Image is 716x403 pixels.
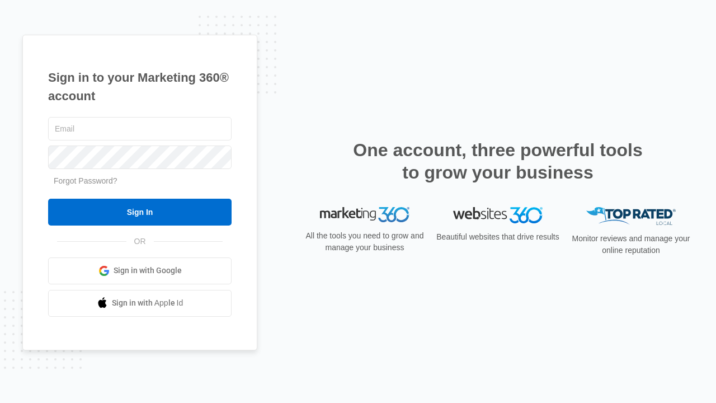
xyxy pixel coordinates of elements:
[48,68,232,105] h1: Sign in to your Marketing 360® account
[350,139,646,184] h2: One account, three powerful tools to grow your business
[48,117,232,140] input: Email
[114,265,182,277] span: Sign in with Google
[320,207,409,223] img: Marketing 360
[112,297,183,309] span: Sign in with Apple Id
[453,207,543,223] img: Websites 360
[54,176,117,185] a: Forgot Password?
[48,257,232,284] a: Sign in with Google
[302,230,427,254] p: All the tools you need to grow and manage your business
[568,233,694,256] p: Monitor reviews and manage your online reputation
[435,231,560,243] p: Beautiful websites that drive results
[126,236,154,247] span: OR
[586,207,676,226] img: Top Rated Local
[48,199,232,226] input: Sign In
[48,290,232,317] a: Sign in with Apple Id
